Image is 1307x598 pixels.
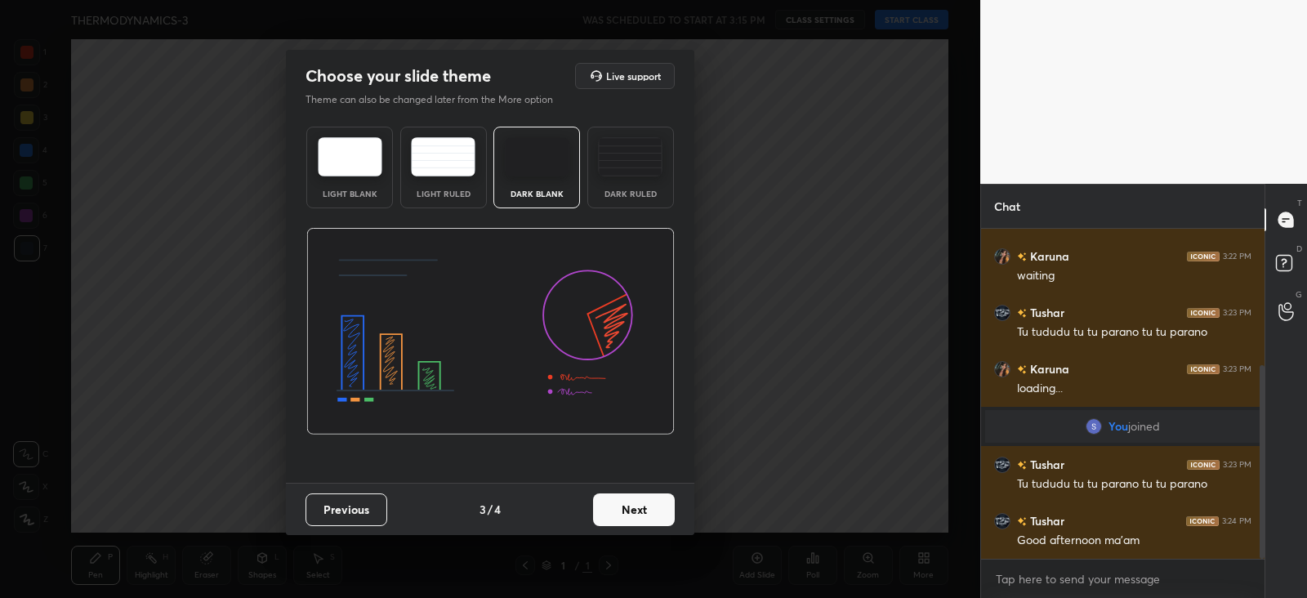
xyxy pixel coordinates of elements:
[317,190,382,198] div: Light Blank
[411,190,476,198] div: Light Ruled
[306,493,387,526] button: Previous
[1017,268,1251,284] div: waiting
[1296,288,1302,301] p: G
[1223,364,1251,374] div: 3:23 PM
[1297,197,1302,209] p: T
[411,137,475,176] img: lightRuledTheme.5fabf969.svg
[306,92,570,107] p: Theme can also be changed later from the More option
[1187,252,1220,261] img: iconic-dark.1390631f.png
[488,501,493,518] h4: /
[1017,476,1251,493] div: Tu tududu tu tu parano tu tu parano
[598,137,662,176] img: darkRuledTheme.de295e13.svg
[1108,420,1128,433] span: You
[1017,533,1251,549] div: Good afternoon ma'am
[1187,308,1220,318] img: iconic-dark.1390631f.png
[994,513,1010,529] img: 2af79c22e7a74692bc546f67afda0619.jpg
[1017,365,1027,374] img: no-rating-badge.077c3623.svg
[1186,516,1219,526] img: iconic-dark.1390631f.png
[1017,517,1027,526] img: no-rating-badge.077c3623.svg
[1187,364,1220,374] img: iconic-dark.1390631f.png
[1017,461,1027,470] img: no-rating-badge.077c3623.svg
[306,228,675,435] img: darkThemeBanner.d06ce4a2.svg
[1027,304,1064,321] h6: Tushar
[981,185,1033,228] p: Chat
[1027,512,1064,529] h6: Tushar
[1017,324,1251,341] div: Tu tududu tu tu parano tu tu parano
[505,137,569,176] img: darkTheme.f0cc69e5.svg
[504,190,569,198] div: Dark Blank
[318,137,382,176] img: lightTheme.e5ed3b09.svg
[994,248,1010,265] img: af061438eda04baa97c60b4d7775f3f8.png
[1223,308,1251,318] div: 3:23 PM
[994,305,1010,321] img: 2af79c22e7a74692bc546f67afda0619.jpg
[606,71,661,81] h5: Live support
[1223,252,1251,261] div: 3:22 PM
[1223,460,1251,470] div: 3:23 PM
[1086,418,1102,435] img: bb95df82c44d47e1b2999f09e70f07e1.35099235_3
[1222,516,1251,526] div: 3:24 PM
[494,501,501,518] h4: 4
[981,229,1265,559] div: grid
[1017,381,1251,397] div: loading...
[1187,460,1220,470] img: iconic-dark.1390631f.png
[306,65,491,87] h2: Choose your slide theme
[1296,243,1302,255] p: D
[598,190,663,198] div: Dark Ruled
[994,457,1010,473] img: 2af79c22e7a74692bc546f67afda0619.jpg
[1027,360,1069,377] h6: Karuna
[480,501,486,518] h4: 3
[1027,456,1064,473] h6: Tushar
[1027,248,1069,265] h6: Karuna
[994,361,1010,377] img: af061438eda04baa97c60b4d7775f3f8.png
[1017,309,1027,318] img: no-rating-badge.077c3623.svg
[1017,252,1027,261] img: no-rating-badge.077c3623.svg
[593,493,675,526] button: Next
[1128,420,1160,433] span: joined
